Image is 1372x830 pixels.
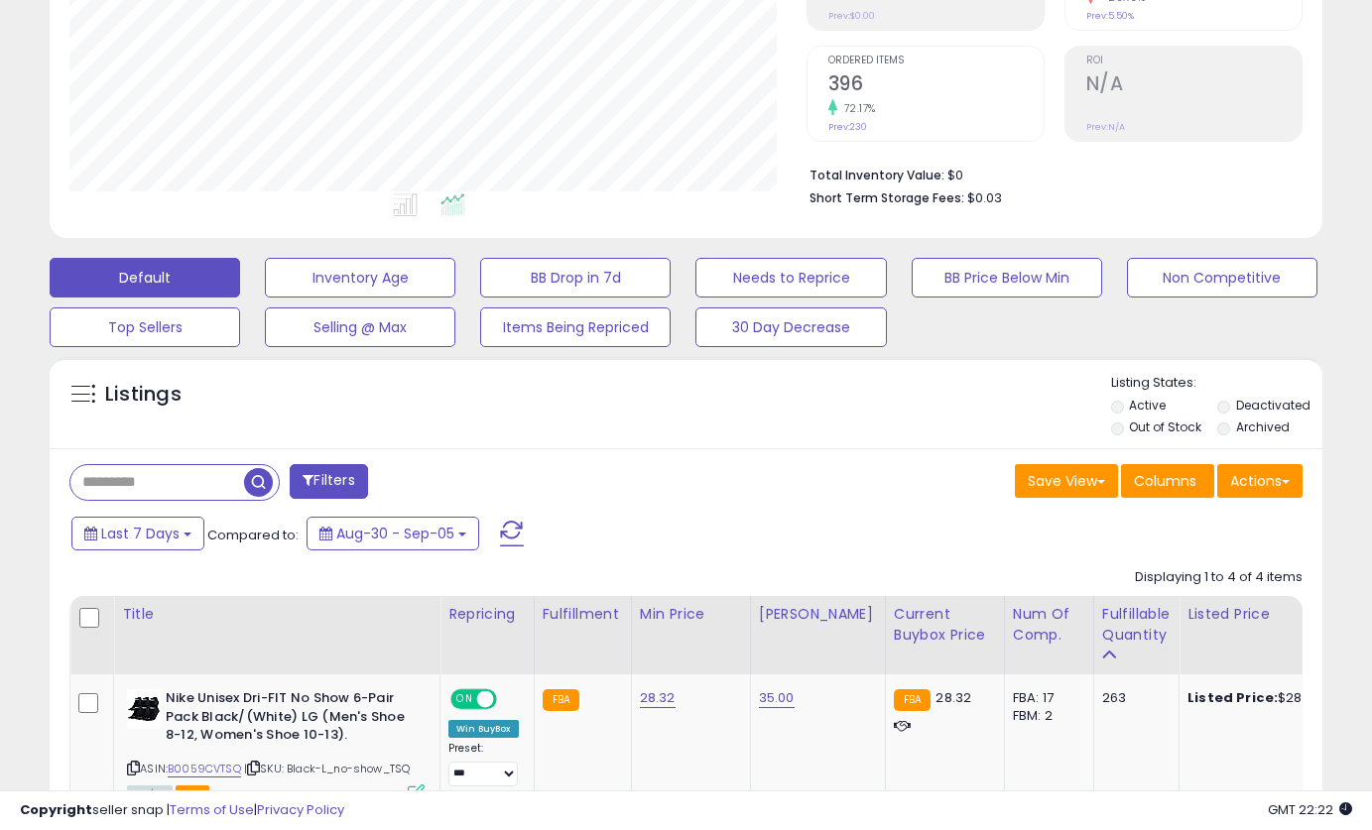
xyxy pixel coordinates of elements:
[759,688,795,708] a: 35.00
[810,162,1288,185] li: $0
[101,524,180,543] span: Last 7 Days
[265,307,455,347] button: Selling @ Max
[452,691,477,708] span: ON
[1086,56,1302,66] span: ROI
[543,689,579,711] small: FBA
[494,691,526,708] span: OFF
[20,801,344,820] div: seller snap | |
[828,10,875,22] small: Prev: $0.00
[170,800,254,819] a: Terms of Use
[935,688,971,707] span: 28.32
[810,189,964,206] b: Short Term Storage Fees:
[695,307,886,347] button: 30 Day Decrease
[71,517,204,550] button: Last 7 Days
[1121,464,1214,498] button: Columns
[1086,121,1125,133] small: Prev: N/A
[1217,464,1303,498] button: Actions
[759,604,877,625] div: [PERSON_NAME]
[810,167,944,183] b: Total Inventory Value:
[1102,689,1164,707] div: 263
[1013,707,1078,725] div: FBM: 2
[1111,374,1322,393] p: Listing States:
[1236,397,1310,414] label: Deactivated
[50,258,240,297] button: Default
[1135,568,1303,587] div: Displaying 1 to 4 of 4 items
[640,604,742,625] div: Min Price
[1086,10,1134,22] small: Prev: 5.50%
[1129,418,1201,435] label: Out of Stock
[912,258,1102,297] button: BB Price Below Min
[1187,689,1352,707] div: $28.32
[166,689,407,750] b: Nike Unisex Dri-FIT No Show 6-Pair Pack Black/(White) LG (Men's Shoe 8-12, Women's Shoe 10-13).
[828,121,867,133] small: Prev: 230
[336,524,454,543] span: Aug-30 - Sep-05
[640,688,676,708] a: 28.32
[448,742,519,786] div: Preset:
[105,381,182,409] h5: Listings
[307,517,479,550] button: Aug-30 - Sep-05
[837,101,876,116] small: 72.17%
[265,258,455,297] button: Inventory Age
[480,307,671,347] button: Items Being Repriced
[1236,418,1290,435] label: Archived
[695,258,886,297] button: Needs to Reprice
[127,689,161,729] img: 41Icpuj9XcL._SL40_.jpg
[50,307,240,347] button: Top Sellers
[207,526,299,544] span: Compared to:
[257,800,344,819] a: Privacy Policy
[20,800,92,819] strong: Copyright
[122,604,432,625] div: Title
[1134,471,1196,491] span: Columns
[1015,464,1118,498] button: Save View
[894,604,996,646] div: Current Buybox Price
[1013,689,1078,707] div: FBA: 17
[168,761,241,777] a: B0059CVTSQ
[480,258,671,297] button: BB Drop in 7d
[1013,604,1085,646] div: Num of Comp.
[448,604,526,625] div: Repricing
[828,56,1044,66] span: Ordered Items
[1129,397,1166,414] label: Active
[543,604,623,625] div: Fulfillment
[290,464,367,499] button: Filters
[967,188,1002,207] span: $0.03
[244,761,410,776] span: | SKU: Black-L_no-show_TSQ
[1268,800,1352,819] span: 2025-09-13 22:22 GMT
[1086,72,1302,99] h2: N/A
[448,720,519,738] div: Win BuyBox
[894,689,931,711] small: FBA
[1102,604,1171,646] div: Fulfillable Quantity
[828,72,1044,99] h2: 396
[1187,604,1359,625] div: Listed Price
[1127,258,1317,297] button: Non Competitive
[1187,688,1278,707] b: Listed Price:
